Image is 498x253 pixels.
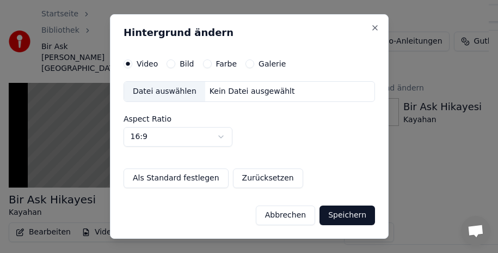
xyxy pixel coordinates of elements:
button: Zurücksetzen [232,168,303,188]
h2: Hintergrund ändern [124,28,375,38]
label: Video [137,60,158,68]
button: Abbrechen [255,206,315,225]
label: Galerie [259,60,286,68]
label: Bild [180,60,194,68]
label: Farbe [216,60,237,68]
button: Speichern [319,206,375,225]
div: Datei auswählen [124,82,205,101]
div: Kein Datei ausgewählt [205,86,299,97]
label: Aspect Ratio [124,115,375,123]
button: Als Standard festlegen [124,168,229,188]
